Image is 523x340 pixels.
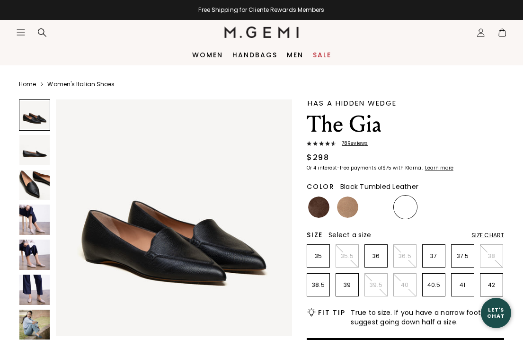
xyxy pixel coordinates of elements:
img: The Gia [19,310,50,340]
img: The Gia [19,170,50,200]
img: Tan Tumbled Leather [424,197,445,218]
span: Select a size [328,230,371,240]
div: $298 [307,152,329,163]
img: Black Suede [366,197,387,218]
p: 37.5 [452,252,474,260]
a: Women [192,51,223,59]
img: The Gia [19,135,50,165]
p: 37 [423,252,445,260]
img: The Gia [19,275,50,305]
div: Has a hidden wedge [308,99,504,107]
img: The Gia [56,99,292,336]
a: Handbags [232,51,277,59]
img: Black Tumbled Leather [395,197,416,218]
span: Black Tumbled Leather [340,182,418,191]
p: 40.5 [423,281,445,289]
a: 78Reviews [307,141,504,148]
img: Chocolate Suede [308,197,329,218]
klarna-placement-style-amount: $75 [382,164,391,171]
p: 38.5 [307,281,329,289]
p: 39 [336,281,358,289]
a: Sale [313,51,331,59]
img: M.Gemi [224,27,299,38]
span: 78 Review s [336,141,368,146]
p: 36.5 [394,252,416,260]
p: 35 [307,252,329,260]
klarna-placement-style-cta: Learn more [425,164,453,171]
a: Men [287,51,303,59]
img: The Gia [19,240,50,270]
h2: Fit Tip [318,309,345,316]
p: 42 [480,281,503,289]
span: True to size. If you have a narrow foot, we suggest going down half a size. [351,308,504,327]
img: Sunset Red Tumbled Leather [452,197,474,218]
p: 40 [394,281,416,289]
img: Biscuit Suede [337,197,358,218]
div: Let's Chat [481,307,511,319]
p: 35.5 [336,252,358,260]
p: 41 [452,281,474,289]
div: Size Chart [471,232,504,239]
h2: Size [307,231,323,239]
a: Women's Italian Shoes [47,81,115,88]
klarna-placement-style-body: Or 4 interest-free payments of [307,164,382,171]
p: 36 [365,252,387,260]
a: Learn more [424,165,453,171]
img: The Gia [19,205,50,235]
h2: Color [307,183,335,190]
a: Home [19,81,36,88]
p: 39.5 [365,281,387,289]
h1: The Gia [307,111,504,138]
klarna-placement-style-body: with Klarna [393,164,424,171]
button: Open site menu [16,27,26,37]
p: 38 [480,252,503,260]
